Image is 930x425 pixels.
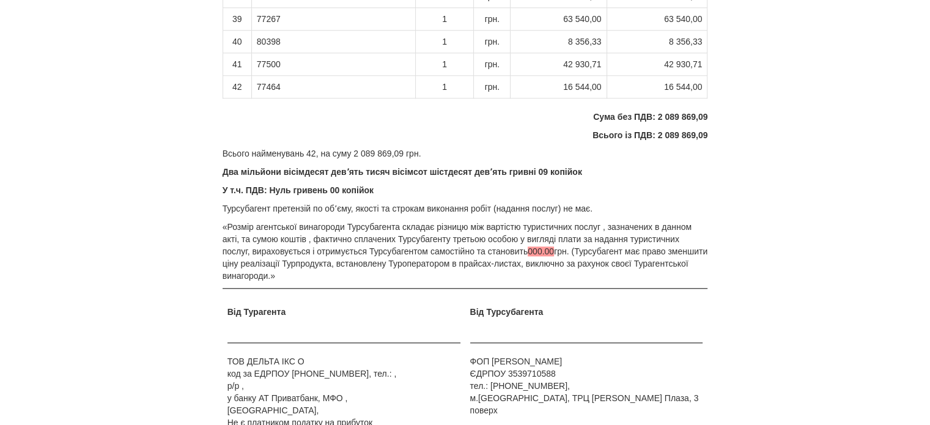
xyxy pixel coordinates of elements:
span: 000.00 [528,246,554,256]
p: Всього найменувань 42, на суму 2 089 869,09 грн. [223,147,708,160]
p: Турсубагент претензій по обʼєму, якості та строкам виконання робіт (надання послуг) не має. [223,202,708,215]
td: 1 [415,31,474,53]
td: 40 [223,31,251,53]
p: У т.ч. ПДВ: Нуль гривень 00 копійок [223,184,708,196]
td: 42 930,71 [511,53,607,76]
td: 39 [223,8,251,31]
td: грн. [474,31,511,53]
td: 77464 [251,76,415,98]
td: 8 356,33 [607,31,707,53]
b: Від Турагента [227,307,286,317]
td: 42 930,71 [607,53,707,76]
td: 42 [223,76,251,98]
p: «Розмір агентської винагороди Турсубагента складає різницю між вартістю туристичних послуг , зазн... [223,221,708,282]
p: Сума без ПДВ: 2 089 869,09 [223,111,708,123]
td: 1 [415,53,474,76]
td: грн. [474,76,511,98]
td: 8 356,33 [511,31,607,53]
td: грн. [474,53,511,76]
b: Від Турсубагента [470,307,544,317]
td: 77267 [251,8,415,31]
td: 16 544,00 [607,76,707,98]
td: 1 [415,76,474,98]
td: 63 540,00 [511,8,607,31]
p: Два мільйони вісімдесят девʼять тисяч вісімсот шістдесят девʼять гривні 09 копійок [223,166,708,178]
td: 16 544,00 [511,76,607,98]
td: грн. [474,8,511,31]
td: 77500 [251,53,415,76]
td: 41 [223,53,251,76]
td: 63 540,00 [607,8,707,31]
td: 80398 [251,31,415,53]
td: 1 [415,8,474,31]
p: Всього із ПДВ: 2 089 869,09 [223,129,708,141]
